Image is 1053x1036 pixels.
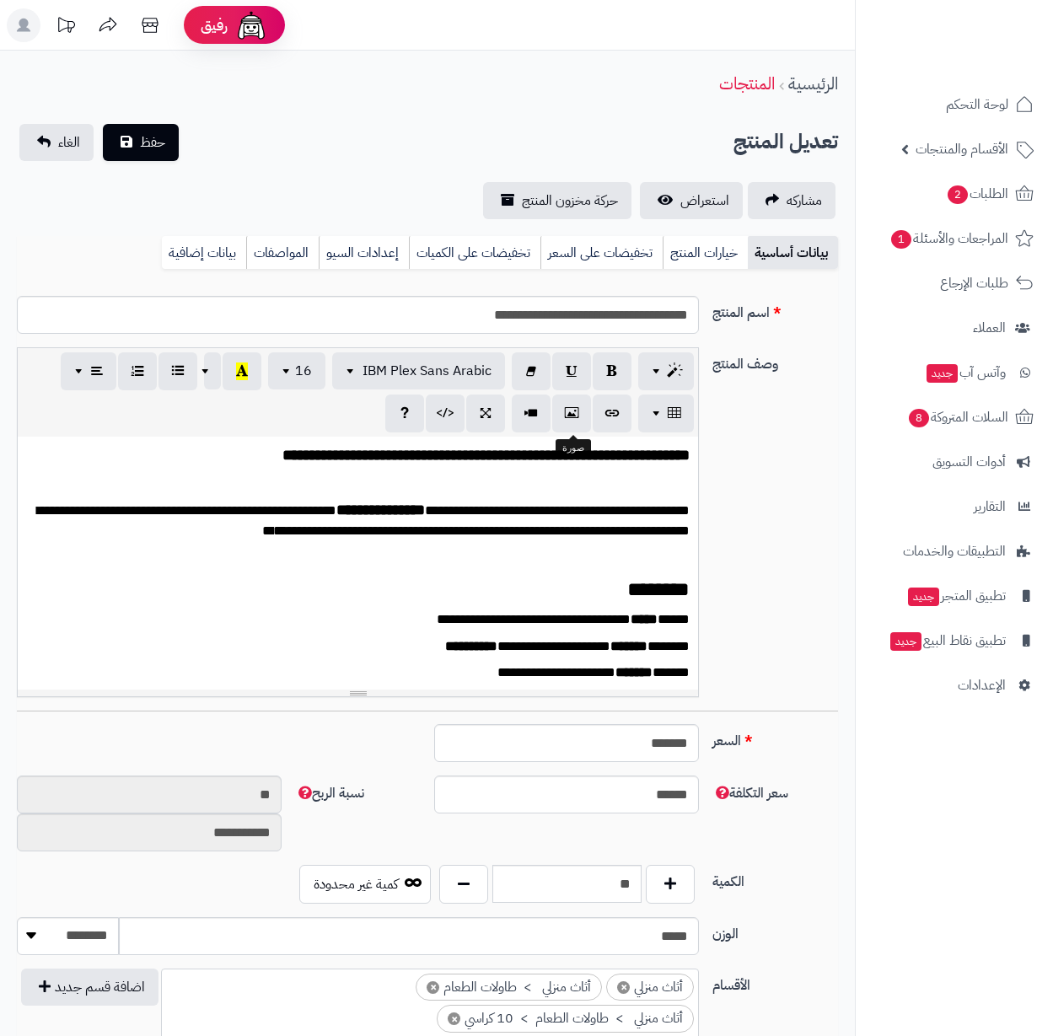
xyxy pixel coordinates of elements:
[866,442,1043,482] a: أدوات التسويق
[556,439,591,458] div: صورة
[927,364,958,383] span: جديد
[788,71,838,96] a: الرئيسية
[332,352,505,389] button: IBM Plex Sans Arabic
[483,182,631,219] a: حركة مخزون المنتج
[606,974,694,1001] li: أثاث منزلي
[908,408,930,428] span: 8
[916,137,1008,161] span: الأقسام والمنتجات
[712,783,788,803] span: سعر التكلفة
[448,1012,460,1025] span: ×
[866,486,1043,527] a: التقارير
[946,93,1008,116] span: لوحة التحكم
[706,347,845,374] label: وصف المنتج
[889,629,1006,652] span: تطبيق نقاط البيع
[21,969,158,1006] button: اضافة قسم جديد
[787,191,822,211] span: مشاركه
[866,174,1043,214] a: الطلبات2
[363,361,492,381] span: IBM Plex Sans Arabic
[748,236,838,270] a: بيانات أساسية
[866,84,1043,125] a: لوحة التحكم
[903,539,1006,563] span: التطبيقات والخدمات
[890,229,912,250] span: 1
[319,236,409,270] a: إعدادات السيو
[889,227,1008,250] span: المراجعات والأسئلة
[906,584,1006,608] span: تطبيق المتجر
[925,361,1006,384] span: وآتس آب
[295,783,364,803] span: نسبة الربح
[866,397,1043,437] a: السلات المتروكة8
[706,296,845,323] label: اسم المنتج
[866,576,1043,616] a: تطبيق المتجرجديد
[974,495,1006,518] span: التقارير
[437,1005,694,1033] li: أثاث منزلي > طاولات الطعام > 10 كراسي
[866,263,1043,303] a: طلبات الإرجاع
[908,588,939,606] span: جديد
[866,218,1043,259] a: المراجعات والأسئلة1
[409,236,540,270] a: تخفيضات على الكميات
[540,236,663,270] a: تخفيضات على السعر
[19,124,94,161] a: الغاء
[617,981,630,994] span: ×
[719,71,775,96] a: المنتجات
[58,132,80,153] span: الغاء
[706,724,845,751] label: السعر
[958,674,1006,697] span: الإعدادات
[45,8,87,46] a: تحديثات المنصة
[973,316,1006,340] span: العملاء
[268,352,325,389] button: 16
[295,361,312,381] span: 16
[907,405,1008,429] span: السلات المتروكة
[938,14,1037,50] img: logo-2.png
[234,8,268,42] img: ai-face.png
[866,665,1043,706] a: الإعدادات
[866,308,1043,348] a: العملاء
[162,236,246,270] a: بيانات إضافية
[890,632,921,651] span: جديد
[416,974,602,1001] li: أثاث منزلي > طاولات الطعام
[706,969,845,996] label: الأقسام
[932,450,1006,474] span: أدوات التسويق
[866,531,1043,572] a: التطبيقات والخدمات
[640,182,743,219] a: استعراض
[427,981,439,994] span: ×
[748,182,835,219] a: مشاركه
[140,132,165,153] span: حفظ
[246,236,319,270] a: المواصفات
[946,182,1008,206] span: الطلبات
[940,271,1008,295] span: طلبات الإرجاع
[201,15,228,35] span: رفيق
[866,620,1043,661] a: تطبيق نقاط البيعجديد
[706,865,845,892] label: الكمية
[947,185,969,205] span: 2
[866,352,1043,393] a: وآتس آبجديد
[522,191,618,211] span: حركة مخزون المنتج
[706,917,845,944] label: الوزن
[680,191,729,211] span: استعراض
[103,124,179,161] button: حفظ
[663,236,748,270] a: خيارات المنتج
[733,125,838,159] h2: تعديل المنتج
